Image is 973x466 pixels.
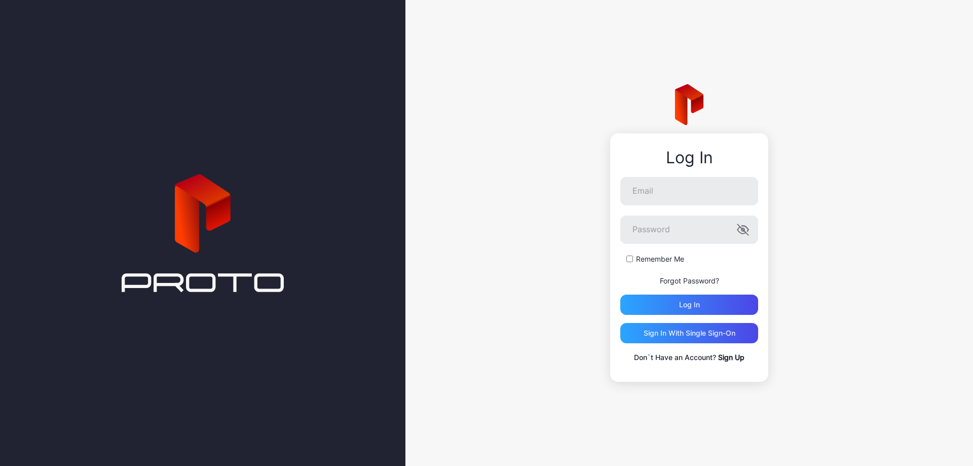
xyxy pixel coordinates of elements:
label: Remember Me [636,254,684,264]
div: Sign in With Single Sign-On [644,329,735,337]
button: Password [737,224,749,236]
div: Log In [620,149,758,167]
a: Forgot Password? [660,276,719,285]
p: Don`t Have an Account? [620,351,758,364]
button: Sign in With Single Sign-On [620,323,758,343]
input: Password [620,216,758,244]
input: Email [620,177,758,205]
button: Log in [620,295,758,315]
div: Log in [679,301,700,309]
a: Sign Up [718,353,744,362]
